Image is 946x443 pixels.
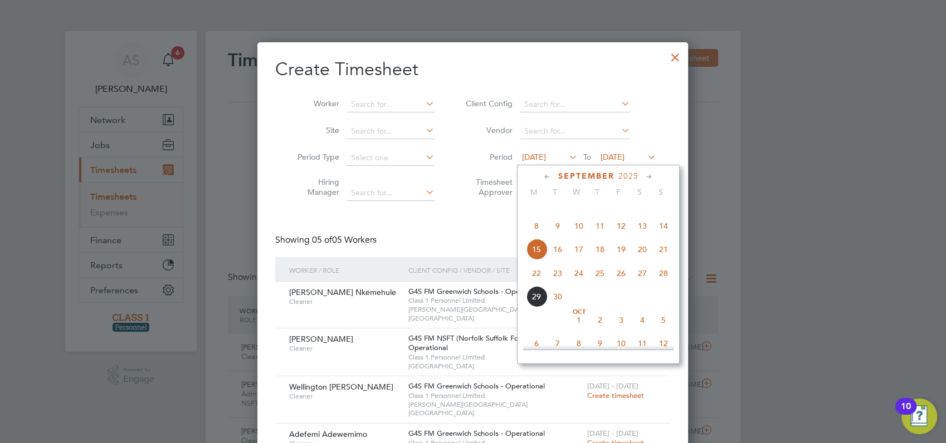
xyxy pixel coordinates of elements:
[462,152,513,162] label: Period
[589,263,611,284] span: 25
[653,215,674,237] span: 14
[632,309,653,331] span: 4
[526,333,547,354] span: 6
[568,239,589,260] span: 17
[526,286,547,307] span: 29
[408,391,582,400] span: Class 1 Personnel Limited
[565,187,587,197] span: W
[568,333,589,354] span: 8
[568,263,589,284] span: 24
[544,187,565,197] span: T
[587,187,608,197] span: T
[611,215,632,237] span: 12
[632,215,653,237] span: 13
[408,353,582,362] span: Class 1 Personnel Limited
[289,344,400,353] span: Cleaner
[526,215,547,237] span: 8
[632,239,653,260] span: 20
[547,263,568,284] span: 23
[286,257,406,283] div: Worker / Role
[408,400,582,417] span: [PERSON_NAME][GEOGRAPHIC_DATA] [GEOGRAPHIC_DATA]
[589,333,611,354] span: 9
[589,309,611,331] span: 2
[462,125,513,135] label: Vendor
[520,124,630,139] input: Search for...
[289,99,339,109] label: Worker
[275,234,379,246] div: Showing
[408,287,545,296] span: G4S FM Greenwich Schools - Operational
[568,309,589,331] span: 1
[611,333,632,354] span: 10
[632,263,653,284] span: 27
[522,152,546,162] span: [DATE]
[408,305,582,322] span: [PERSON_NAME][GEOGRAPHIC_DATA] [GEOGRAPHIC_DATA]
[650,187,671,197] span: S
[462,177,513,197] label: Timesheet Approver
[601,152,625,162] span: [DATE]
[408,333,572,352] span: G4S FM NSFT (Norfolk Suffolk Foundation Trust) - Operational
[608,187,629,197] span: F
[312,234,377,245] span: 05 Workers
[611,263,632,284] span: 26
[312,234,332,245] span: 05 of
[462,99,513,109] label: Client Config
[632,333,653,354] span: 11
[547,286,568,307] span: 30
[289,297,400,306] span: Cleaner
[589,239,611,260] span: 18
[347,124,435,139] input: Search for...
[347,150,435,166] input: Select one
[901,406,911,421] div: 10
[580,150,594,164] span: To
[547,215,568,237] span: 9
[653,333,674,354] span: 12
[901,398,937,434] button: Open Resource Center, 10 new notifications
[275,58,670,81] h2: Create Timesheet
[347,185,435,201] input: Search for...
[408,429,545,438] span: G4S FM Greenwich Schools - Operational
[587,429,638,438] span: [DATE] - [DATE]
[589,215,611,237] span: 11
[526,263,547,284] span: 22
[289,429,367,439] span: Adefemi Adewemimo
[587,381,638,391] span: [DATE] - [DATE]
[547,333,568,354] span: 7
[629,187,650,197] span: S
[289,392,400,401] span: Cleaner
[520,97,630,112] input: Search for...
[587,391,644,400] span: Create timesheet
[347,97,435,112] input: Search for...
[526,239,547,260] span: 15
[406,257,584,283] div: Client Config / Vendor / Site
[523,187,544,197] span: M
[289,125,339,135] label: Site
[653,263,674,284] span: 28
[408,296,582,305] span: Class 1 Personnel Limited
[289,287,396,297] span: [PERSON_NAME] Nkemehule
[289,382,393,392] span: Wellington [PERSON_NAME]
[289,334,353,344] span: [PERSON_NAME]
[408,362,582,371] span: [GEOGRAPHIC_DATA]
[558,171,615,181] span: September
[568,215,589,237] span: 10
[611,309,632,331] span: 3
[289,177,339,197] label: Hiring Manager
[611,239,632,260] span: 19
[653,239,674,260] span: 21
[408,381,545,391] span: G4S FM Greenwich Schools - Operational
[547,239,568,260] span: 16
[289,152,339,162] label: Period Type
[568,309,589,315] span: Oct
[653,309,674,331] span: 5
[618,171,638,181] span: 2025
